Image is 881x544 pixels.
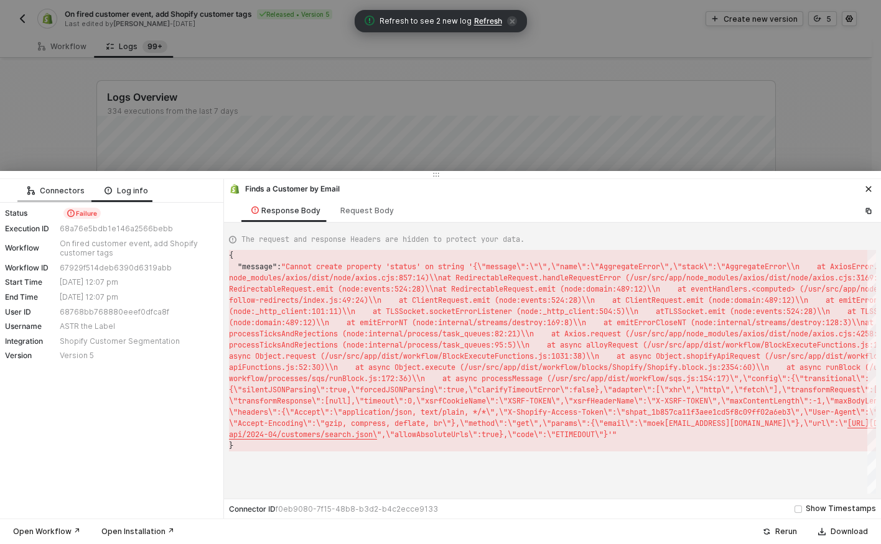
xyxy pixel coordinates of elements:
span: "Cannot create property 'status' on string '{\"mes [281,262,499,272]
div: Connector ID [229,504,438,514]
span: icon-download [818,528,826,535]
div: Log info [105,186,148,196]
span: quest.emit (node:events:524:28)\\n at ClientReq [447,295,664,305]
img: integration-icon [230,184,240,194]
div: Open Workflow ↗ [13,527,80,537]
span: "},\"method\":\"get\",\"params\":{\"email\":\"moek [447,418,664,428]
div: Version 5 [60,351,215,361]
div: Username [5,321,60,331]
span: } [229,441,233,451]
span: ask_queues:82:21)\\n at Axios.request (/usr/src [447,329,664,339]
div: Response Body [251,206,320,216]
span: \"Accept-Encoding\":\"gzip, compress, deflate, br\ [229,418,447,428]
span: (node:domain:489:12)\\n at emitErrorNT (node:in [229,318,447,328]
span: ",\"allowAbsoluteUrls\":true},\"code\":\"ETIMEDOUT [377,430,595,440]
span: node_modules/axios/dist/node/axios.cjs:857:14)\\n [229,273,442,283]
span: icon-success-page [763,528,770,535]
span: \\n at eventHandlers.<computed> (/usr/src/app/n [647,284,865,294]
div: Workflow [5,243,60,253]
span: icon-exclamation [365,16,375,25]
button: Download [810,524,876,539]
div: [DATE] 12:07 pm [60,292,215,302]
div: ASTR the Label [60,321,215,331]
span: [EMAIL_ADDRESS][DOMAIN_NAME]\"},\"url\":\" [664,418,847,428]
span: lain, */*\",\"X-Shopify-Access-Token\":\"shpat_1b8 [447,407,664,417]
span: icon-drag-indicator [432,171,440,178]
span: \"transformResponse\":[null],\"timeout\":0,\"xsrfC [229,396,447,406]
div: 68a76e5bdb1e146a2566bebb [60,224,215,234]
div: On fired customer event, add Shopify customer tags [60,239,215,258]
span: icon-logic [27,187,35,195]
span: \"headers\":{\"Accept\":\"application/json, text/p [229,407,447,417]
span: api/2024-04/customers/search.json\ [229,430,377,440]
div: Status [5,208,60,218]
span: icon-copy-paste [865,207,872,214]
div: Execution ID [5,224,60,234]
div: Connectors [27,186,85,196]
span: processTicksAndRejections (node:internal/process/t [229,329,447,339]
div: Workflow ID [5,263,60,273]
div: Download [831,527,868,537]
div: Show Timestamps [806,503,876,515]
span: at RedirectableRequest.emit (node:domain:489:12) [438,284,647,294]
span: RedirectableRequest.emit (node:events:524:28)\\n [229,284,438,294]
div: Version [5,351,60,361]
span: icon-exclamation [251,206,259,214]
span: follow-redirects/index.js:49:24)\\n at ClientRe [229,295,447,305]
span: /sqs.js:154:17)\",\"config\":{\"transitional\": [664,374,869,384]
span: Refresh to see 2 new log [380,16,472,27]
span: { [229,251,233,260]
div: User ID [5,307,60,317]
span: \"}'" [595,430,617,440]
span: /src/app/node_modules/axios/dist/node/axios.cjs:31 [647,273,865,283]
span: The request and response Headers are hidden to protect your data. [241,234,524,245]
span: ookieName\":\"XSRF-TOKEN\",\"xsrfHeaderName\":\"X- [447,396,664,406]
div: 67929f514deb6390d6319abb [60,263,215,273]
span: lockExecuteFunctions.js:1031:38)\\n at async Ob [447,351,664,361]
span: oseNT (node:internal/streams/destroy:128:3)\\n [664,318,865,328]
span: ternal/streams/destroy:169:8)\\n at emitErrorCl [447,318,664,328]
span: etErrorListener (node:_http_client:504:5)\\n at [447,307,664,316]
div: Shopify Customer Segmentation [60,336,215,346]
span: at RedirectableRequest.handleRequestError (/usr [442,273,647,283]
span: ask_queues:95:5)\\n at async alloyRequest (/usr [447,340,664,350]
div: Rerun [775,527,797,537]
div: End Time [5,292,60,302]
span: f0eb9080-7f15-48b8-b3d2-b4c2ecce9133 [276,504,438,514]
div: Open Installation ↗ [101,527,174,537]
div: Integration [5,336,60,346]
span: processTicksAndRejections (node:internal/process/t [229,340,447,350]
div: Finds a Customer by Email [229,183,340,195]
span: Refresh [474,16,502,26]
span: "message" [238,262,277,272]
div: Start Time [5,277,60,287]
button: Open Installation ↗ [93,524,182,539]
textarea: Editor content;Press Alt+F1 for Accessibility Options. [229,250,230,261]
span: true,\"clarifyTimeoutError\":false},\"adapter\":[\ [447,385,664,395]
span: {\"silentJSONParsing\":true,\"forcedJSONParsing\": [229,385,447,395]
span: icon-exclamation [67,210,75,217]
span: async Object.request (/usr/src/app/dist/workflow/B [229,351,447,361]
div: Request Body [340,206,394,216]
span: Failure [63,208,101,219]
span: t async processMessage (/usr/src/app/dist/workflow [447,374,664,384]
button: Rerun [755,524,805,539]
span: te (/usr/src/app/dist/workflow/blocks/Shopify/Shop [447,362,664,372]
button: Open Workflow ↗ [5,524,88,539]
div: [DATE] 12:07 pm [60,277,215,287]
span: (node:_http_client:101:11)\\n at TLSSocket.sock [229,307,447,316]
span: TLSSocket.emit (node:events:524:28)\\n at TLSS [664,307,878,316]
span: : [277,262,281,272]
span: apiFunctions.js:52:30)\\n at async Object.execu [229,362,447,372]
span: icon-close [507,16,517,26]
span: sage\":\"\",\"name\":\"AggregateError\",\"stack\": [499,262,717,272]
div: 68768bb768880eeef0dfca8f [60,307,215,317]
span: workflow/processes/sqs/runBlock.js:172:36)\\n a [229,374,447,384]
span: icon-close [865,185,872,193]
